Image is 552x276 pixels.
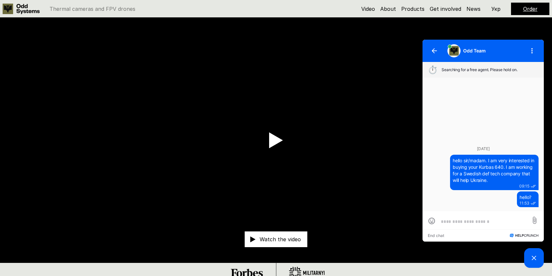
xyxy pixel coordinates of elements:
a: Products [401,6,424,12]
p: Укр [491,6,501,11]
a: About [380,6,396,12]
iframe: HelpCrunch [421,38,545,269]
a: Get involved [430,6,461,12]
a: News [466,6,481,12]
a: Video [361,6,375,12]
p: Thermal cameras and FPV drones [49,6,135,11]
p: Watch the video [260,237,301,242]
a: Order [523,6,538,12]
